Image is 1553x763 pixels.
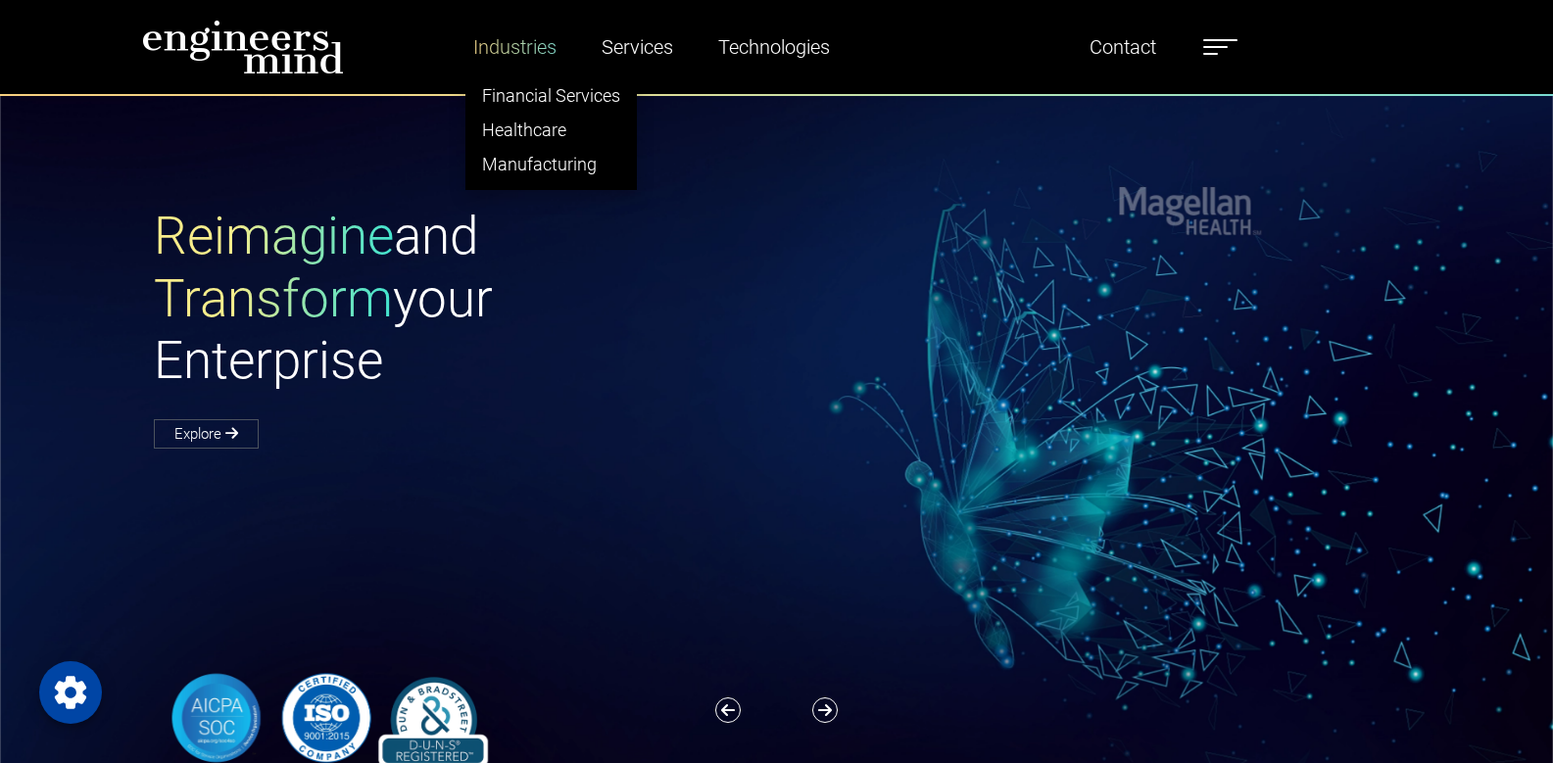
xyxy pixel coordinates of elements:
a: Services [594,24,681,70]
a: Technologies [710,24,838,70]
span: Reimagine [154,206,394,266]
ul: Industries [465,70,637,190]
a: Manufacturing [466,147,636,181]
a: Financial Services [466,78,636,113]
h1: and your Enterprise [154,206,777,393]
img: logo [142,20,344,74]
a: Healthcare [466,113,636,147]
a: Industries [465,24,564,70]
a: Contact [1082,24,1164,70]
span: Transform [154,268,393,329]
a: Explore [154,419,259,449]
